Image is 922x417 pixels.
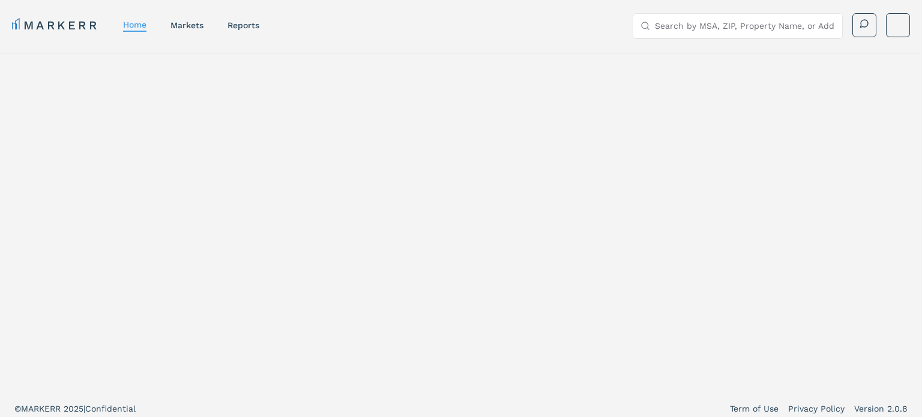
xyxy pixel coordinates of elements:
span: MARKERR [21,404,64,413]
a: home [123,20,146,29]
a: MARKERR [12,17,99,34]
span: © [14,404,21,413]
a: reports [227,20,259,30]
span: 2025 | [64,404,85,413]
a: markets [170,20,203,30]
a: Privacy Policy [788,403,845,415]
span: Confidential [85,404,136,413]
a: Term of Use [730,403,779,415]
input: Search by MSA, ZIP, Property Name, or Address [655,14,835,38]
a: Version 2.0.8 [854,403,908,415]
